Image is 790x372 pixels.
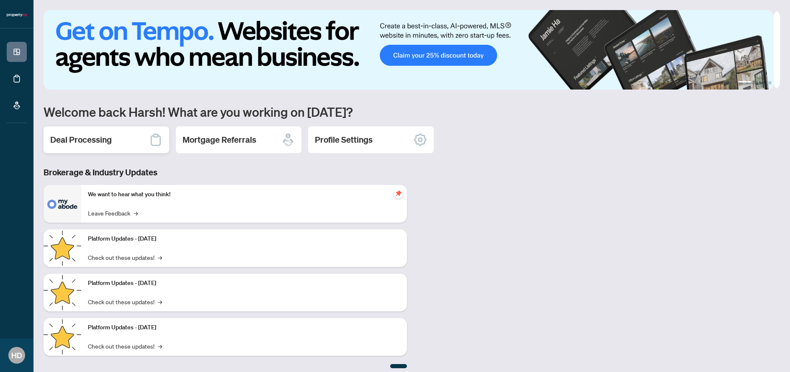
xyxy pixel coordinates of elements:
h3: Brokerage & Industry Updates [44,167,407,178]
img: Platform Updates - July 8, 2025 [44,274,81,311]
img: We want to hear what you think! [44,185,81,223]
button: Open asap [757,343,782,368]
h1: Welcome back Harsh! What are you working on [DATE]? [44,104,780,120]
button: 1 [738,81,751,85]
img: logo [7,13,27,18]
p: Platform Updates - [DATE] [88,279,400,288]
a: Check out these updates!→ [88,297,162,306]
span: pushpin [394,188,404,198]
span: → [134,208,138,218]
span: → [158,253,162,262]
span: HD [11,349,22,361]
a: Check out these updates!→ [88,253,162,262]
p: We want to hear what you think! [88,190,400,199]
p: Platform Updates - [DATE] [88,323,400,332]
img: Slide 0 [44,10,774,90]
h2: Deal Processing [50,134,112,146]
button: 4 [768,81,772,85]
a: Leave Feedback→ [88,208,138,218]
button: 2 [755,81,758,85]
p: Platform Updates - [DATE] [88,234,400,244]
h2: Profile Settings [315,134,373,146]
img: Platform Updates - July 21, 2025 [44,229,81,267]
h2: Mortgage Referrals [183,134,256,146]
span: → [158,297,162,306]
span: → [158,341,162,351]
img: Platform Updates - June 23, 2025 [44,318,81,356]
a: Check out these updates!→ [88,341,162,351]
button: 3 [762,81,765,85]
